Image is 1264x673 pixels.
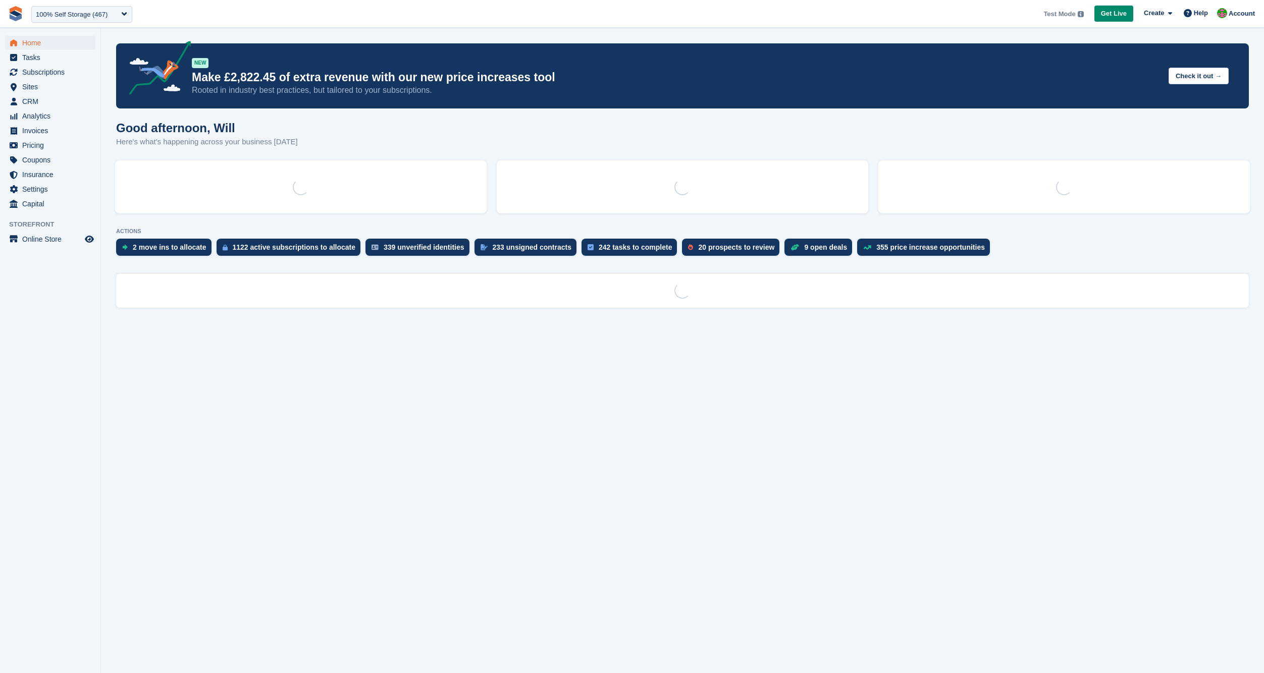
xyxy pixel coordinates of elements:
[5,167,95,182] a: menu
[22,80,83,94] span: Sites
[217,239,366,261] a: 1122 active subscriptions to allocate
[5,153,95,167] a: menu
[688,244,693,250] img: prospect-51fa495bee0391a8d652442698ab0144808aea92771e9ea1ae160a38d050c398.svg
[1169,68,1229,84] button: Check it out →
[5,94,95,108] a: menu
[365,239,475,261] a: 339 unverified identities
[599,243,672,251] div: 242 tasks to complete
[1094,6,1133,22] a: Get Live
[22,153,83,167] span: Coupons
[791,244,799,251] img: deal-1b604bf984904fb50ccaf53a9ad4b4a5d6e5aea283cecdc64d6e3604feb123c2.svg
[1194,8,1208,18] span: Help
[116,228,1249,235] p: ACTIONS
[83,233,95,245] a: Preview store
[5,138,95,152] a: menu
[22,182,83,196] span: Settings
[116,121,298,135] h1: Good afternoon, Will
[863,245,871,250] img: price_increase_opportunities-93ffe204e8149a01c8c9dc8f82e8f89637d9d84a8eef4429ea346261dce0b2c0.svg
[804,243,847,251] div: 9 open deals
[588,244,594,250] img: task-75834270c22a3079a89374b754ae025e5fb1db73e45f91037f5363f120a921f8.svg
[1043,9,1075,19] span: Test Mode
[36,10,108,20] div: 100% Self Storage (467)
[22,232,83,246] span: Online Store
[22,109,83,123] span: Analytics
[5,65,95,79] a: menu
[5,36,95,50] a: menu
[22,124,83,138] span: Invoices
[8,6,23,21] img: stora-icon-8386f47178a22dfd0bd8f6a31ec36ba5ce8667c1dd55bd0f319d3a0aa187defe.svg
[192,70,1161,85] p: Make £2,822.45 of extra revenue with our new price increases tool
[22,65,83,79] span: Subscriptions
[5,109,95,123] a: menu
[9,219,100,230] span: Storefront
[192,58,208,68] div: NEW
[121,41,191,98] img: price-adjustments-announcement-icon-8257ccfd72463d97f412b2fc003d46551f7dbcb40ab6d574587a9cd5c0d94...
[22,50,83,65] span: Tasks
[698,243,774,251] div: 20 prospects to review
[22,138,83,152] span: Pricing
[857,239,995,261] a: 355 price increase opportunities
[784,239,857,261] a: 9 open deals
[133,243,206,251] div: 2 move ins to allocate
[5,80,95,94] a: menu
[372,244,379,250] img: verify_identity-adf6edd0f0f0b5bbfe63781bf79b02c33cf7c696d77639b501bdc392416b5a36.svg
[1144,8,1164,18] span: Create
[116,239,217,261] a: 2 move ins to allocate
[475,239,582,261] a: 233 unsigned contracts
[1217,8,1227,18] img: Will McNeilly
[1101,9,1127,19] span: Get Live
[22,36,83,50] span: Home
[5,182,95,196] a: menu
[122,244,128,250] img: move_ins_to_allocate_icon-fdf77a2bb77ea45bf5b3d319d69a93e2d87916cf1d5bf7949dd705db3b84f3ca.svg
[682,239,784,261] a: 20 prospects to review
[493,243,571,251] div: 233 unsigned contracts
[223,244,228,251] img: active_subscription_to_allocate_icon-d502201f5373d7db506a760aba3b589e785aa758c864c3986d89f69b8ff3...
[22,94,83,108] span: CRM
[5,50,95,65] a: menu
[5,197,95,211] a: menu
[876,243,985,251] div: 355 price increase opportunities
[384,243,464,251] div: 339 unverified identities
[22,167,83,182] span: Insurance
[116,136,298,148] p: Here's what's happening across your business [DATE]
[22,197,83,211] span: Capital
[5,232,95,246] a: menu
[1078,11,1084,17] img: icon-info-grey-7440780725fd019a000dd9b08b2336e03edf1995a4989e88bcd33f0948082b44.svg
[582,239,682,261] a: 242 tasks to complete
[192,85,1161,96] p: Rooted in industry best practices, but tailored to your subscriptions.
[233,243,356,251] div: 1122 active subscriptions to allocate
[481,244,488,250] img: contract_signature_icon-13c848040528278c33f63329250d36e43548de30e8caae1d1a13099fd9432cc5.svg
[1229,9,1255,19] span: Account
[5,124,95,138] a: menu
